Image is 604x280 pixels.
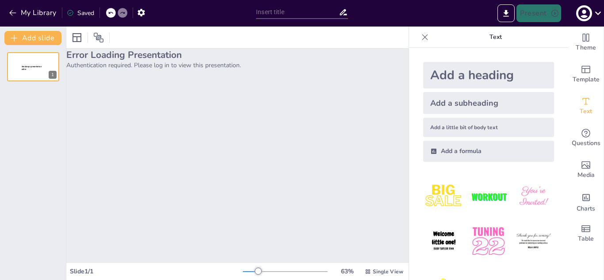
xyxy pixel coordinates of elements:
span: Charts [577,204,595,214]
button: My Library [7,6,60,20]
div: Add ready made slides [568,58,604,90]
img: 3.jpeg [513,176,554,217]
div: Get real-time input from your audience [568,122,604,154]
div: Add a little bit of body text [423,118,554,137]
div: 1 [7,52,59,81]
div: Add a table [568,218,604,249]
div: 63 % [336,267,358,276]
button: Add slide [4,31,61,45]
img: 6.jpeg [513,221,554,262]
span: Position [93,32,104,43]
span: Text [580,107,592,116]
button: Present [516,4,561,22]
span: Sendsteps presentation editor [22,65,42,70]
p: Text [432,27,559,48]
img: 2.jpeg [468,176,509,217]
span: Media [577,170,595,180]
img: 5.jpeg [468,221,509,262]
p: Authentication required. Please log in to view this presentation. [66,61,409,69]
img: 1.jpeg [423,176,464,217]
div: Slide 1 / 1 [70,267,243,276]
div: Add a heading [423,62,554,88]
div: Layout [70,31,84,45]
div: 1 [49,71,57,79]
div: Change the overall theme [568,27,604,58]
input: Insert title [256,6,339,19]
div: Saved [67,9,94,17]
h2: Error Loading Presentation [66,49,409,61]
span: Theme [576,43,596,53]
div: Add text boxes [568,90,604,122]
button: Export to PowerPoint [497,4,515,22]
div: Add a formula [423,141,554,162]
div: Add images, graphics, shapes or video [568,154,604,186]
img: 4.jpeg [423,221,464,262]
span: Template [573,75,600,84]
div: Add a subheading [423,92,554,114]
span: Questions [572,138,600,148]
span: Table [578,234,594,244]
span: Single View [373,268,403,275]
div: Add charts and graphs [568,186,604,218]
